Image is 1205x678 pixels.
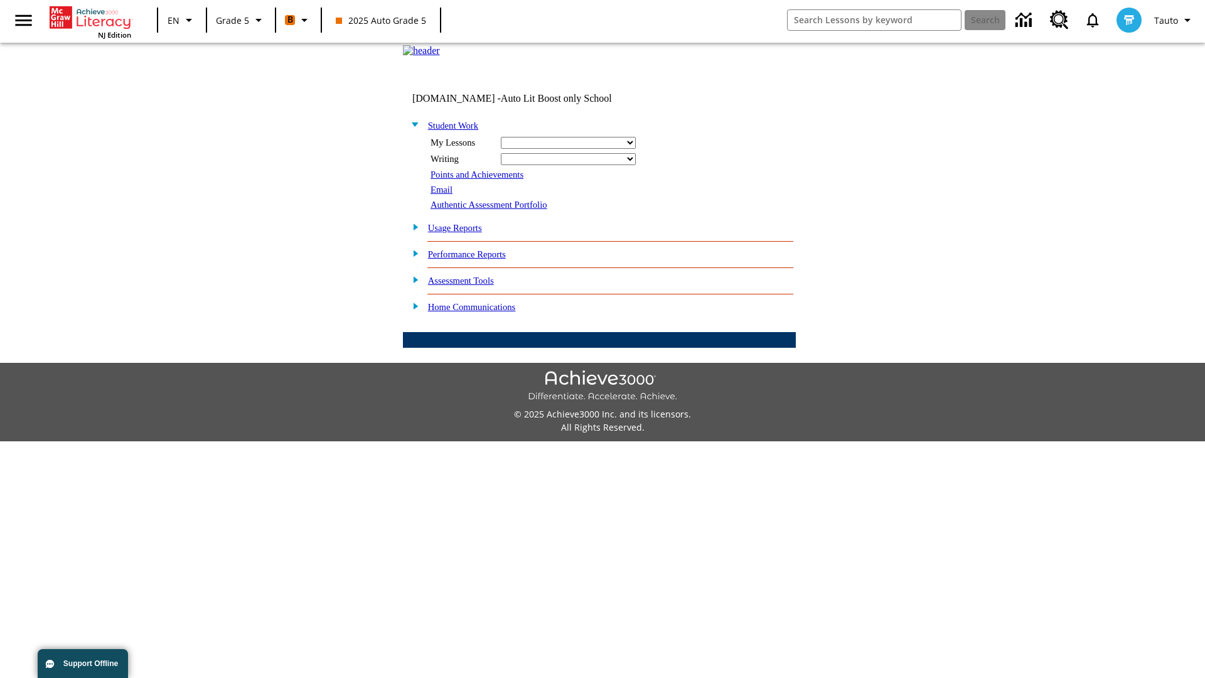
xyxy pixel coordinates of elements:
span: Tauto [1154,14,1178,27]
a: Data Center [1008,3,1042,38]
img: avatar image [1117,8,1142,33]
span: B [287,12,293,28]
a: Usage Reports [428,223,482,233]
a: Authentic Assessment Portfolio [431,200,547,210]
a: Notifications [1076,4,1109,36]
button: Grade: Grade 5, Select a grade [211,9,271,31]
a: Assessment Tools [428,276,494,286]
div: My Lessons [431,137,493,148]
a: Points and Achievements [431,169,523,180]
div: Home [50,4,131,40]
img: plus.gif [406,221,419,232]
nobr: Auto Lit Boost only School [501,93,612,104]
button: Support Offline [38,649,128,678]
img: header [403,45,440,56]
button: Language: EN, Select a language [162,9,202,31]
span: NJ Edition [98,30,131,40]
input: search field [788,10,961,30]
button: Profile/Settings [1149,9,1200,31]
span: Grade 5 [216,14,249,27]
img: minus.gif [406,119,419,130]
button: Open side menu [5,2,42,39]
a: Performance Reports [428,249,506,259]
div: Writing [431,154,493,164]
img: Achieve3000 Differentiate Accelerate Achieve [528,370,677,402]
a: Resource Center, Will open in new tab [1042,3,1076,37]
a: Home Communications [428,302,516,312]
img: plus.gif [406,274,419,285]
a: Student Work [428,121,478,131]
a: Email [431,185,453,195]
img: plus.gif [406,300,419,311]
span: EN [168,14,179,27]
span: Support Offline [63,659,118,668]
button: Boost Class color is orange. Change class color [280,9,317,31]
img: plus.gif [406,247,419,259]
td: [DOMAIN_NAME] - [412,93,643,104]
button: Select a new avatar [1109,4,1149,36]
span: 2025 Auto Grade 5 [336,14,426,27]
